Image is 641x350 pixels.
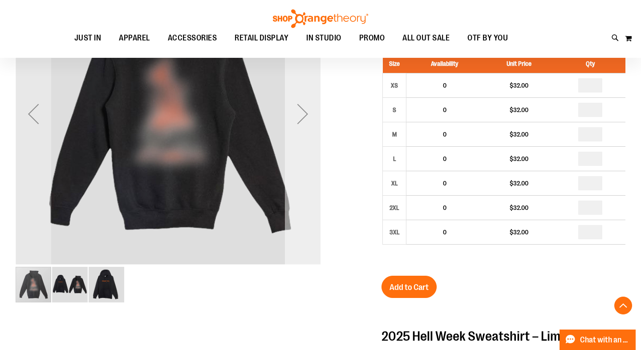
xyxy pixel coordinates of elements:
span: APPAREL [119,28,150,48]
div: image 1 of 3 [16,266,52,303]
span: Add to Cart [389,282,429,292]
div: $32.00 [487,228,551,237]
div: image 3 of 3 [89,266,124,303]
span: ACCESSORIES [168,28,217,48]
th: Availability [406,54,483,73]
span: 0 [443,204,446,211]
button: Add to Cart [381,276,437,298]
button: Chat with an Expert [560,330,636,350]
div: 3XL [388,225,401,239]
span: 0 [443,106,446,113]
span: 0 [443,180,446,187]
div: S [388,103,401,117]
button: Back To Top [614,297,632,314]
span: ALL OUT SALE [402,28,450,48]
div: $32.00 [487,81,551,90]
div: $32.00 [487,105,551,114]
img: 2025 Hell Week Hooded Sweatshirt [52,267,88,302]
div: $32.00 [487,203,551,212]
span: PROMO [359,28,385,48]
span: JUST IN [74,28,101,48]
div: XS [388,79,401,92]
span: OTF BY YOU [467,28,508,48]
div: M [388,128,401,141]
span: 0 [443,82,446,89]
div: 2XL [388,201,401,214]
span: 0 [443,131,446,138]
div: $32.00 [487,154,551,163]
th: Qty [555,54,625,73]
div: L [388,152,401,165]
img: Shop Orangetheory [272,9,369,28]
div: $32.00 [487,130,551,139]
h2: 2025 Hell Week Sweatshirt – Limited Edition [381,329,625,343]
div: image 2 of 3 [52,266,89,303]
span: Chat with an Expert [580,336,630,344]
span: IN STUDIO [306,28,341,48]
span: 0 [443,155,446,162]
span: 0 [443,229,446,236]
div: $32.00 [487,179,551,188]
th: Unit Price [483,54,555,73]
img: 2025 Hell Week Hooded Sweatshirt [89,267,124,302]
th: Size [383,54,406,73]
div: XL [388,177,401,190]
span: RETAIL DISPLAY [235,28,288,48]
